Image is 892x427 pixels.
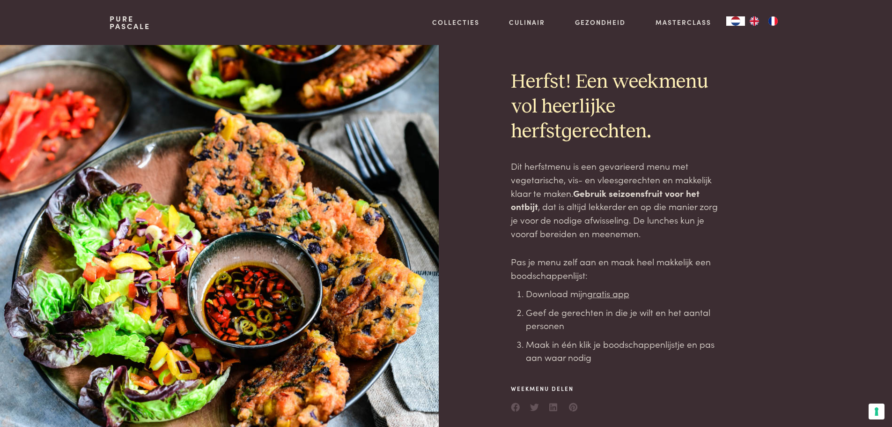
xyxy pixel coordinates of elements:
[509,17,545,27] a: Culinair
[511,159,725,240] p: Dit herfstmenu is een gevarieerd menu met vegetarische, vis- en vleesgerechten en makkelijk klaar...
[526,337,725,364] li: Maak in één klik je boodschappenlijstje en pas aan waar nodig
[511,187,700,213] strong: Gebruik seizoensfruit voor het ontbijt
[869,404,885,420] button: Uw voorkeuren voor toestemming voor trackingtechnologieën
[726,16,745,26] div: Language
[587,287,629,300] a: gratis app
[526,306,725,332] li: Geef de gerechten in die je wilt en het aantal personen
[745,16,764,26] a: EN
[511,384,578,393] span: Weekmenu delen
[526,287,725,300] li: Download mijn
[511,255,725,282] p: Pas je menu zelf aan en maak heel makkelijk een boodschappenlijst:
[764,16,782,26] a: FR
[726,16,745,26] a: NL
[656,17,711,27] a: Masterclass
[745,16,782,26] ul: Language list
[575,17,626,27] a: Gezondheid
[726,16,782,26] aside: Language selected: Nederlands
[110,15,150,30] a: PurePascale
[432,17,479,27] a: Collecties
[511,70,725,144] h2: Herfst! Een weekmenu vol heerlijke herfstgerechten.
